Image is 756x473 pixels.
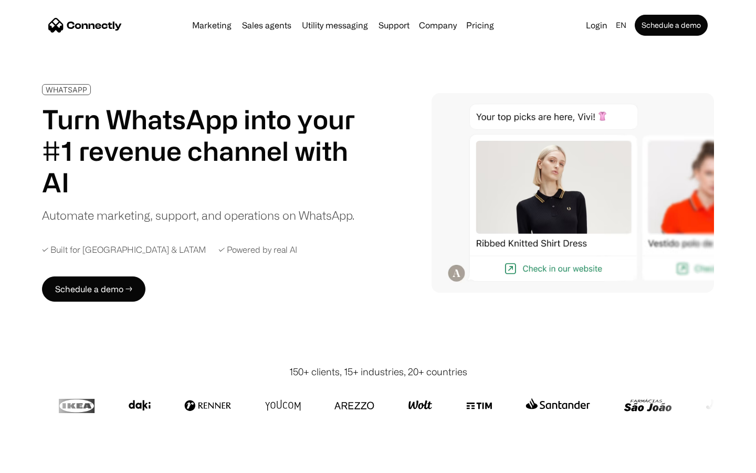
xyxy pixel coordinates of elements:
[289,365,467,379] div: 150+ clients, 15+ industries, 20+ countries
[42,245,206,255] div: ✓ Built for [GEOGRAPHIC_DATA] & LATAM
[42,207,354,224] div: Automate marketing, support, and operations on WhatsApp.
[419,18,457,33] div: Company
[218,245,297,255] div: ✓ Powered by real AI
[42,104,367,198] h1: Turn WhatsApp into your #1 revenue channel with AI
[42,276,145,302] a: Schedule a demo →
[374,21,414,29] a: Support
[188,21,236,29] a: Marketing
[46,86,87,94] div: WHATSAPP
[635,15,708,36] a: Schedule a demo
[298,21,372,29] a: Utility messaging
[616,18,626,33] div: en
[21,455,63,469] ul: Language list
[582,18,612,33] a: Login
[238,21,296,29] a: Sales agents
[462,21,498,29] a: Pricing
[10,454,63,469] aside: Language selected: English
